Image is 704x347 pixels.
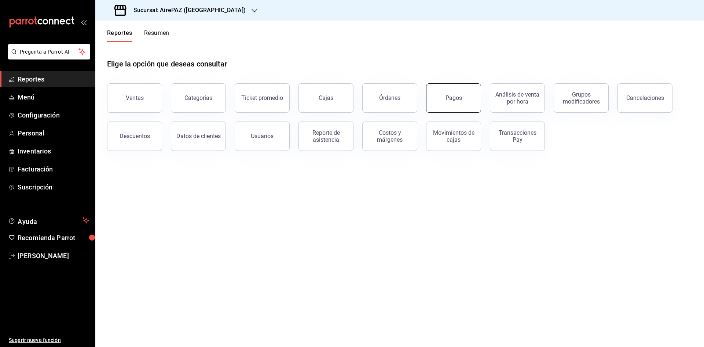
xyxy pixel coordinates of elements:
[20,48,79,56] span: Pregunta a Parrot AI
[107,83,162,113] button: Ventas
[626,94,664,101] div: Cancelaciones
[495,91,540,105] div: Análisis de venta por hora
[126,94,144,101] div: Ventas
[490,83,545,113] button: Análisis de venta por hora
[107,58,227,69] h1: Elige la opción que deseas consultar
[251,133,274,140] div: Usuarios
[235,122,290,151] button: Usuarios
[426,83,481,113] button: Pagos
[128,6,246,15] h3: Sucursal: AirePAZ ([GEOGRAPHIC_DATA])
[558,91,604,105] div: Grupos modificadores
[184,94,212,101] div: Categorías
[18,216,80,225] span: Ayuda
[426,122,481,151] button: Movimientos de cajas
[241,94,283,101] div: Ticket promedio
[362,83,417,113] button: Órdenes
[18,92,89,102] span: Menú
[18,128,89,138] span: Personal
[107,29,132,42] button: Reportes
[171,83,226,113] button: Categorías
[18,182,89,192] span: Suscripción
[18,164,89,174] span: Facturación
[445,94,462,101] div: Pagos
[490,122,545,151] button: Transacciones Pay
[379,94,400,101] div: Órdenes
[8,44,90,59] button: Pregunta a Parrot AI
[120,133,150,140] div: Descuentos
[362,122,417,151] button: Costos y márgenes
[431,129,476,143] div: Movimientos de cajas
[495,129,540,143] div: Transacciones Pay
[176,133,221,140] div: Datos de clientes
[5,53,90,61] a: Pregunta a Parrot AI
[9,336,89,344] span: Sugerir nueva función
[18,110,89,120] span: Configuración
[81,19,87,25] button: open_drawer_menu
[367,129,412,143] div: Costos y márgenes
[298,122,353,151] button: Reporte de asistencia
[18,233,89,243] span: Recomienda Parrot
[171,122,226,151] button: Datos de clientes
[303,129,349,143] div: Reporte de asistencia
[107,122,162,151] button: Descuentos
[107,29,169,42] div: navigation tabs
[319,94,333,101] div: Cajas
[235,83,290,113] button: Ticket promedio
[298,83,353,113] button: Cajas
[617,83,672,113] button: Cancelaciones
[554,83,609,113] button: Grupos modificadores
[18,74,89,84] span: Reportes
[18,146,89,156] span: Inventarios
[18,251,89,261] span: [PERSON_NAME]
[144,29,169,42] button: Resumen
